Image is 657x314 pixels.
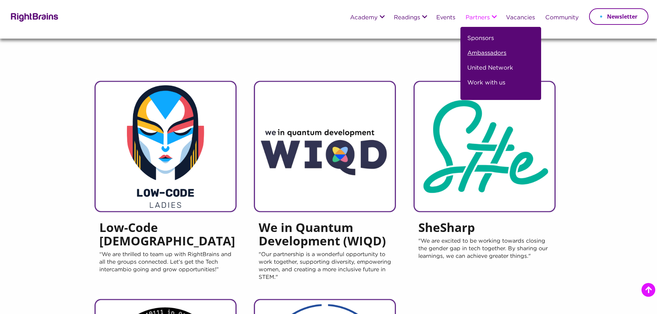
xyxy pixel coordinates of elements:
a: Low-Code [DEMOGRAPHIC_DATA] “We are thrilled to team up with RightBrains and all the groups conne... [94,78,237,296]
h5: SheSharp [418,221,551,237]
a: Academy [350,15,378,21]
a: Community [545,15,579,21]
p: “We are thrilled to team up with RightBrains and all the groups connected. Let’s get the Tech int... [99,251,232,289]
a: Events [436,15,455,21]
img: Rightbrains [9,12,59,22]
a: Readings [394,15,420,21]
a: Work with us [467,78,505,93]
h5: Low-Code [DEMOGRAPHIC_DATA] [99,221,232,251]
a: Vacancies [506,15,535,21]
a: SheSharp "We are excited to be working towards closing the gender gap in tech together. By sharin... [414,78,556,282]
a: Partners [466,15,490,21]
a: Ambassadors [467,49,506,63]
p: "We are excited to be working towards closing the gender gap in tech together. By sharing our lea... [418,237,551,275]
a: We in Quantum Development (WIQD) "Our partnership is a wonderful opportunity to work together, su... [254,78,396,296]
a: United Network [467,63,513,78]
h5: We in Quantum Development (WIQD) [259,221,391,251]
a: Newsletter [589,8,648,25]
p: "Our partnership is a wonderful opportunity to work together, supporting diversity, empowering wo... [259,251,391,289]
a: Sponsors [467,34,494,49]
